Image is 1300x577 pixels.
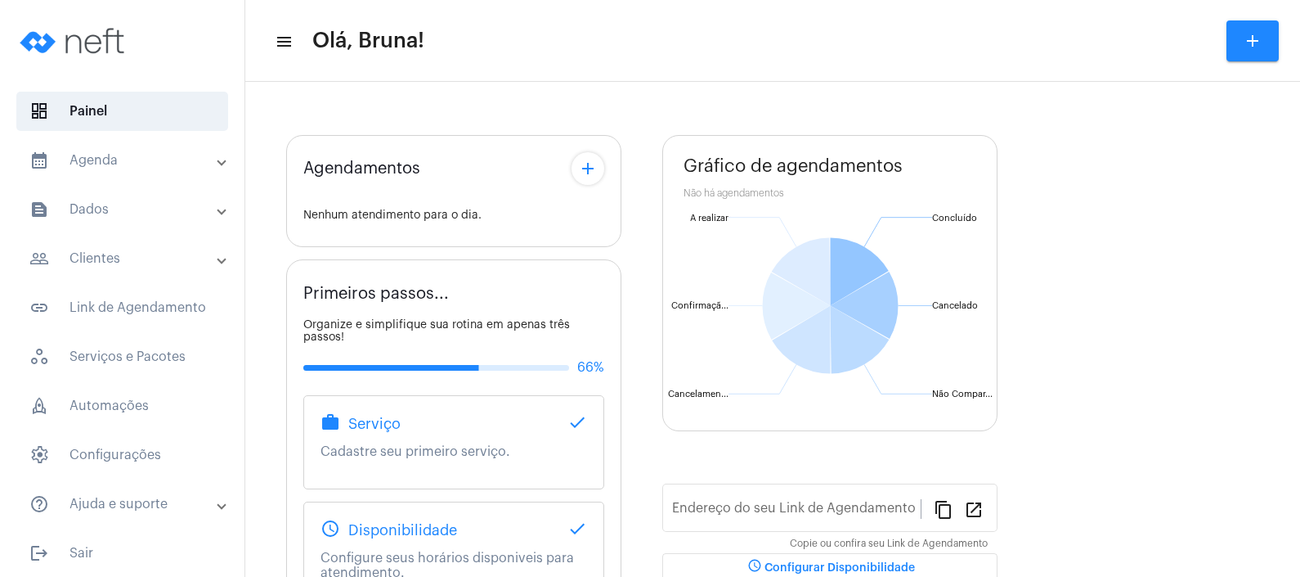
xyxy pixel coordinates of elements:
[29,200,49,219] mat-icon: sidenav icon
[932,301,978,310] text: Cancelado
[932,390,993,399] text: Não Compar...
[348,416,401,432] span: Serviço
[275,32,291,52] mat-icon: sidenav icon
[29,298,49,318] mat-icon: sidenav icon
[321,519,340,539] mat-icon: schedule
[29,151,49,170] mat-icon: sidenav icon
[934,499,953,519] mat-icon: content_copy
[684,156,903,176] span: Gráfico de agendamentos
[16,288,228,327] span: Link de Agendamento
[16,92,228,131] span: Painel
[321,444,587,459] p: Cadastre seu primeiro serviço.
[303,319,570,343] span: Organize e simplifique sua rotina em apenas três passos!
[29,151,218,170] mat-panel-title: Agenda
[10,190,244,229] mat-expansion-panel-header: sidenav iconDados
[312,28,424,54] span: Olá, Bruna!
[29,347,49,367] span: sidenav icon
[577,360,604,375] span: 66%
[29,396,49,416] span: sidenav icon
[1243,31,1262,51] mat-icon: add
[303,210,604,222] div: Nenhum atendimento para o dia.
[29,200,218,219] mat-panel-title: Dados
[16,435,228,475] span: Configurações
[13,8,136,74] img: logo-neft-novo-2.png
[29,543,49,563] mat-icon: sidenav icon
[321,412,340,432] mat-icon: work
[932,214,977,223] text: Concluído
[29,101,49,121] span: sidenav icon
[668,390,728,399] text: Cancelamen...
[29,494,49,514] mat-icon: sidenav icon
[303,285,449,303] span: Primeiros passos...
[303,160,420,178] span: Agendamentos
[29,494,218,514] mat-panel-title: Ajuda e suporte
[790,539,988,550] mat-hint: Copie ou confira seu Link de Agendamento
[10,141,244,180] mat-expansion-panel-header: sidenav iconAgenda
[964,499,984,519] mat-icon: open_in_new
[567,519,587,539] mat-icon: done
[578,159,598,178] mat-icon: add
[16,337,228,376] span: Serviços e Pacotes
[348,522,457,539] span: Disponibilidade
[690,214,728,223] text: A realizar
[29,445,49,465] span: sidenav icon
[29,249,49,268] mat-icon: sidenav icon
[10,485,244,524] mat-expansion-panel-header: sidenav iconAjuda e suporte
[16,386,228,426] span: Automações
[16,534,228,573] span: Sair
[10,239,244,278] mat-expansion-panel-header: sidenav iconClientes
[567,412,587,432] mat-icon: done
[745,562,915,574] span: Configurar Disponibilidade
[671,301,728,311] text: Confirmaçã...
[672,504,921,519] input: Link
[29,249,218,268] mat-panel-title: Clientes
